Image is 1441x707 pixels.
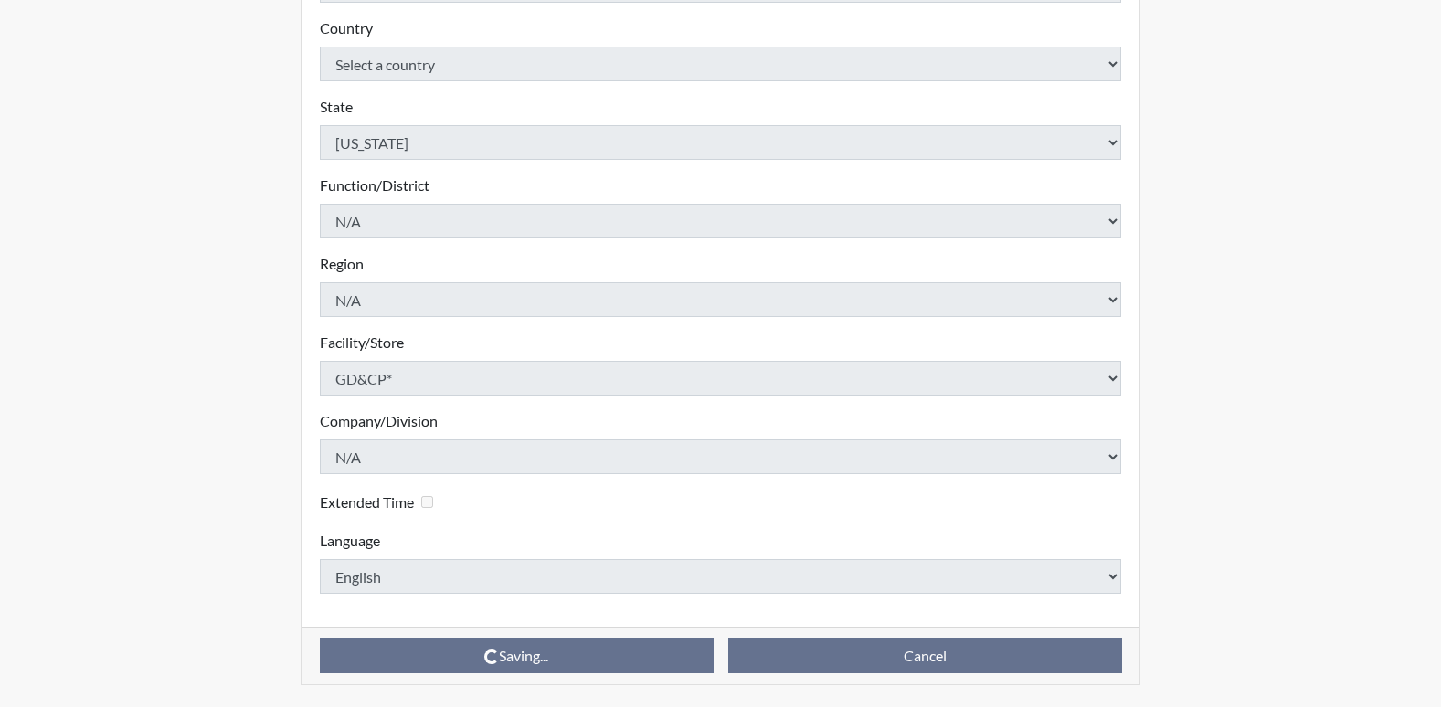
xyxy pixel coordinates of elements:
[320,174,429,196] label: Function/District
[320,491,414,513] label: Extended Time
[320,638,714,673] button: Saving...
[320,489,440,515] div: Checking this box will provide the interviewee with an accomodation of extra time to answer each ...
[320,332,404,353] label: Facility/Store
[320,530,380,552] label: Language
[320,17,373,39] label: Country
[320,410,438,432] label: Company/Division
[320,96,353,118] label: State
[728,638,1122,673] button: Cancel
[320,253,364,275] label: Region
